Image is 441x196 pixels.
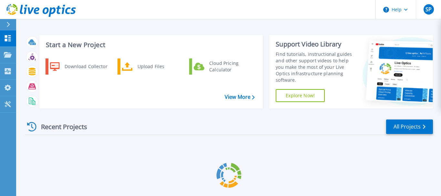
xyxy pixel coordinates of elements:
div: Cloud Pricing Calculator [206,60,254,73]
a: View More [225,94,255,100]
span: SP [426,7,432,12]
div: Find tutorials, instructional guides and other support videos to help you make the most of your L... [276,51,357,83]
a: Explore Now! [276,89,325,102]
div: Upload Files [134,60,182,73]
div: Support Video Library [276,40,357,48]
a: Download Collector [46,58,112,75]
h3: Start a New Project [46,41,254,48]
a: Upload Files [118,58,184,75]
div: Download Collector [61,60,110,73]
div: Recent Projects [25,119,96,135]
a: All Projects [386,119,433,134]
a: Cloud Pricing Calculator [189,58,255,75]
